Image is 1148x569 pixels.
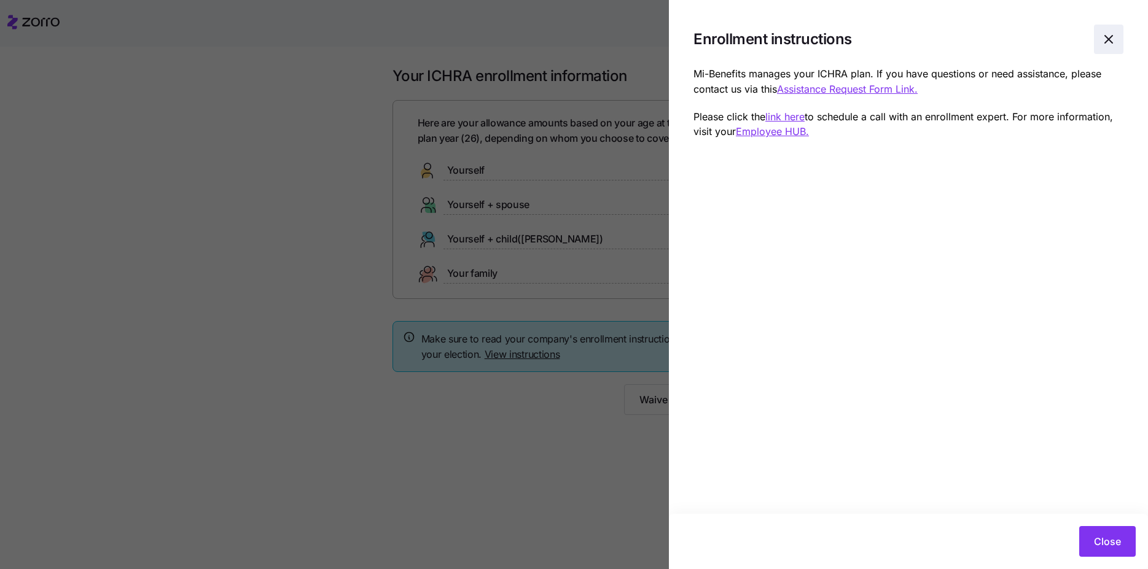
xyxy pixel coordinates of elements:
button: Close [1079,526,1136,557]
a: Assistance Request Form Link. [777,83,918,95]
p: Mi-Benefits manages your ICHRA plan. If you have questions or need assistance, please contact us ... [693,66,1123,97]
p: Please click the to schedule a call with an enrollment expert. For more information, visit your [693,109,1123,140]
span: Close [1094,534,1121,549]
a: Employee HUB. [736,125,809,137]
a: link here [765,110,805,123]
h1: Enrollment instructions [693,29,852,48]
